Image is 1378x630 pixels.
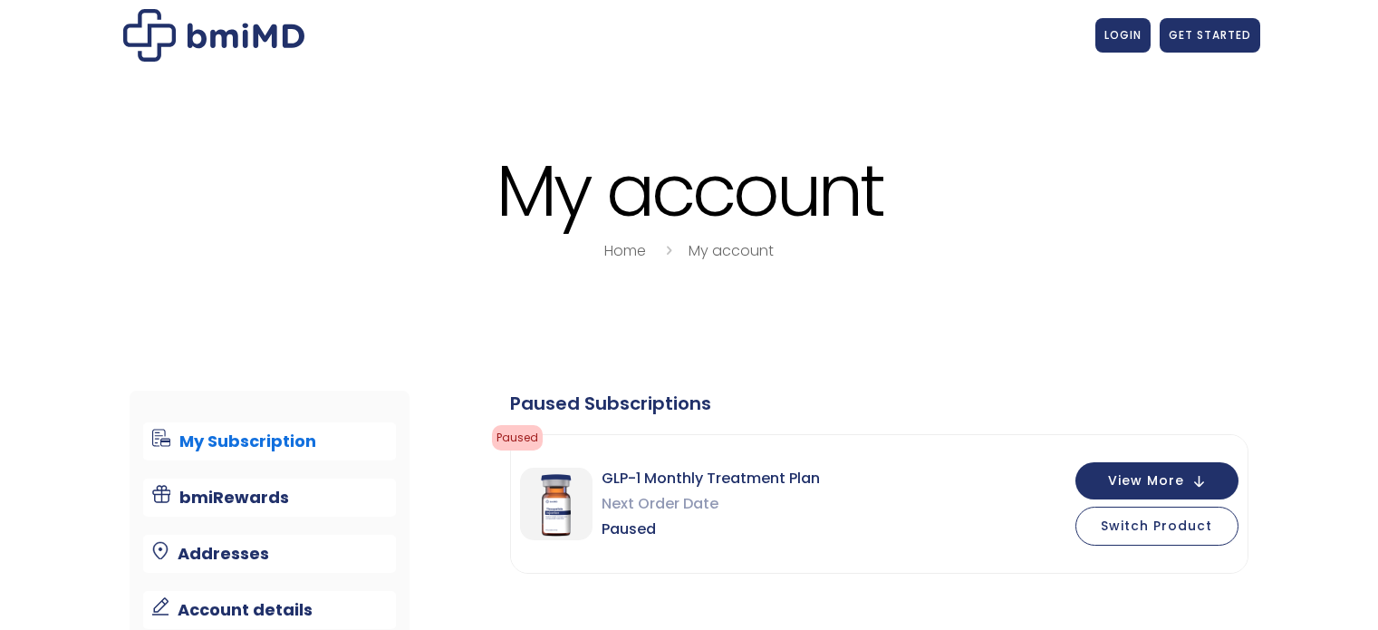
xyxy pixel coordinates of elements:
span: View More [1108,475,1184,487]
h1: My account [119,152,1260,229]
a: Account details [143,591,396,629]
i: breadcrumbs separator [659,240,679,261]
div: Paused Subscriptions [510,391,1248,416]
span: Paused [492,425,543,451]
span: GET STARTED [1169,27,1251,43]
a: My Subscription [143,422,396,460]
button: Switch Product [1075,507,1238,546]
span: Switch Product [1101,517,1212,535]
button: View More [1075,462,1238,499]
a: My account [689,240,774,261]
span: LOGIN [1104,27,1142,43]
a: Addresses [143,535,396,573]
img: GLP-1 Monthly Treatment Plan [520,468,593,540]
a: Home [604,240,646,261]
img: My account [123,9,304,62]
a: bmiRewards [143,479,396,517]
a: GET STARTED [1160,18,1260,53]
a: LOGIN [1095,18,1151,53]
